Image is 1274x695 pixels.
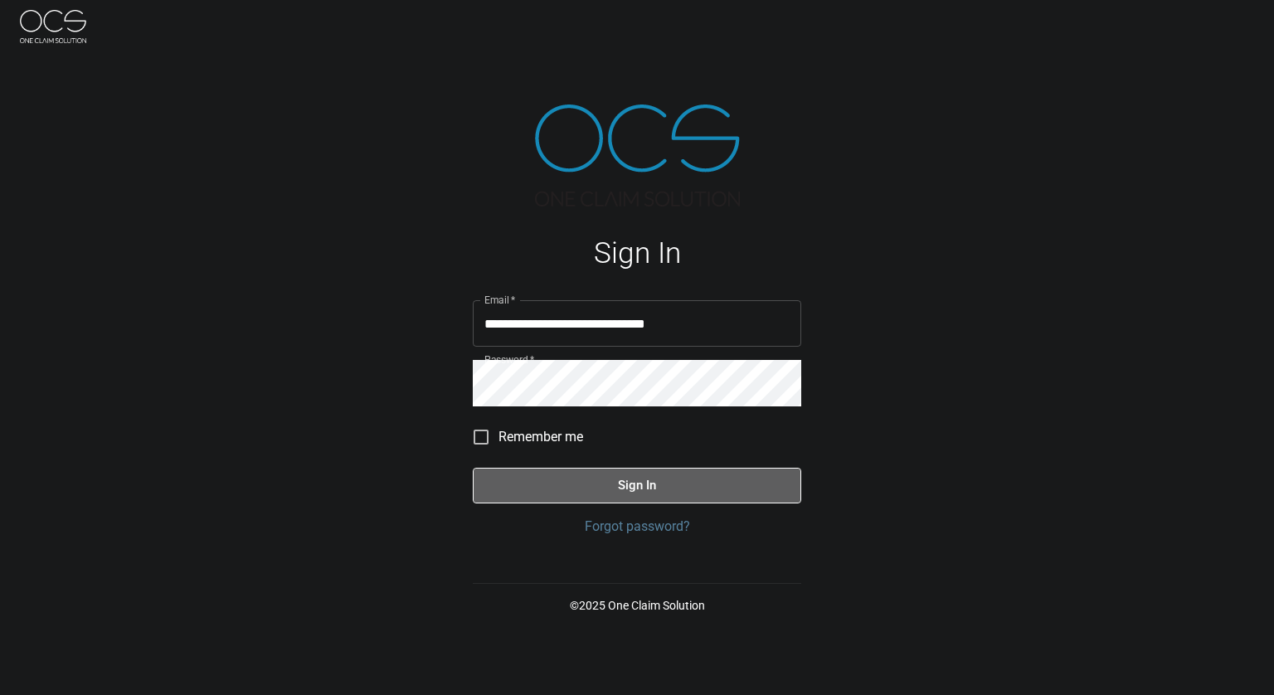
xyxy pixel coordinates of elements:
label: Password [484,352,534,367]
h1: Sign In [473,236,801,270]
p: © 2025 One Claim Solution [473,597,801,614]
img: ocs-logo-tra.png [535,104,740,207]
span: Remember me [498,427,583,447]
a: Forgot password? [473,517,801,537]
img: ocs-logo-white-transparent.png [20,10,86,43]
label: Email [484,293,516,307]
button: Sign In [473,468,801,503]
